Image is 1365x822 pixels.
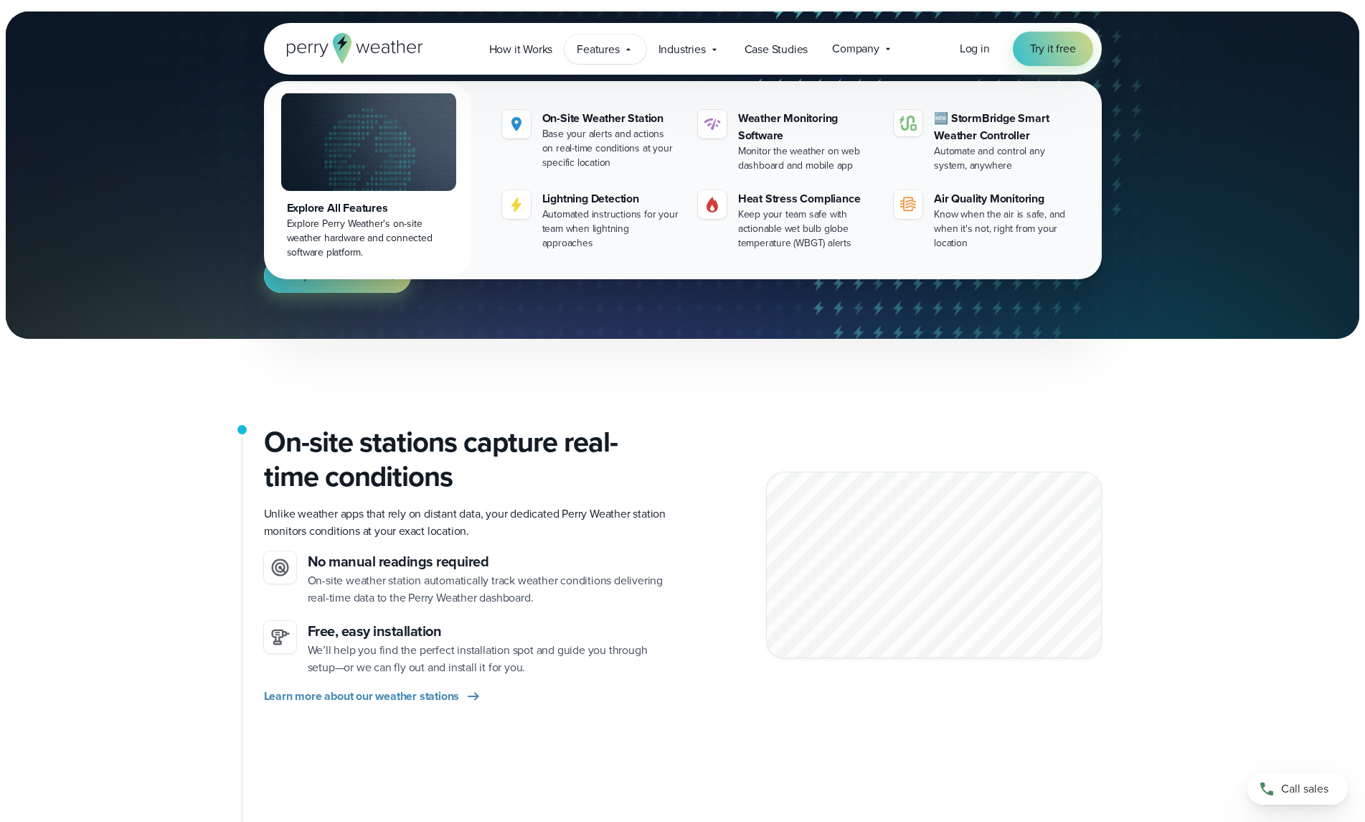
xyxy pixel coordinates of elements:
[477,34,565,64] a: How it Works
[738,110,877,144] div: Weather Monitoring Software
[267,84,471,276] a: Explore All Features Explore Perry Weather's on-site weather hardware and connected software plat...
[704,196,721,213] img: Gas.svg
[264,688,483,705] a: Learn more about our weather stations
[308,642,671,676] p: We’ll help you find the perfect installation spot and guide you through setup—or we can fly out a...
[542,207,681,251] div: Automated instructions for your team when lightning approaches
[899,116,917,131] img: stormbridge-icon-V6.svg
[287,217,450,260] div: Explore Perry Weather's on-site weather hardware and connected software platform.
[1281,780,1328,798] span: Call sales
[542,190,681,207] div: Lightning Detection
[308,572,671,607] p: On-site weather station automatically track weather conditions delivering real-time data to the P...
[934,207,1072,251] div: Know when the air is safe, and when it's not, right from your location
[738,207,877,251] div: Keep your team safe with actionable wet bulb globe temperature (WBGT) alerts
[542,110,681,127] div: On-Site Weather Station
[496,104,686,176] a: On-Site Weather Station Base your alerts and actions on real-time conditions at your specific loc...
[658,41,706,58] span: Industries
[738,144,877,173] div: Monitor the weather on web dashboard and mobile app
[496,185,686,256] a: Lightning Detection Automated instructions for your team when lightning approaches
[508,116,525,133] img: Location.svg
[934,110,1072,144] div: 🆕 StormBridge Smart Weather Controller
[308,551,671,572] h3: No manual readings required
[1247,773,1348,805] a: Call sales
[692,104,882,179] a: Weather Monitoring Software Monitor the weather on web dashboard and mobile app
[308,621,671,642] h3: Free, easy installation
[888,185,1078,256] a: Air Quality Monitoring Know when the air is safe, and when it's not, right from your location
[577,41,619,58] span: Features
[287,200,450,217] div: Explore All Features
[508,196,525,213] img: lightning-icon.svg
[832,40,879,57] span: Company
[732,34,821,64] a: Case Studies
[1030,40,1076,57] span: Try it free
[899,196,917,213] img: aqi-icon.svg
[692,185,882,256] a: Heat Stress Compliance Keep your team safe with actionable wet bulb globe temperature (WBGT) alerts
[264,425,671,494] h2: On-site stations capture real-time conditions
[489,41,553,58] span: How it Works
[704,116,721,133] img: software-icon.svg
[542,127,681,170] div: Base your alerts and actions on real-time conditions at your specific location
[264,688,460,705] span: Learn more about our weather stations
[888,104,1078,179] a: 🆕 StormBridge Smart Weather Controller Automate and control any system, anywhere
[934,144,1072,173] div: Automate and control any system, anywhere
[745,41,808,58] span: Case Studies
[1013,32,1093,66] a: Try it free
[960,40,990,57] a: Log in
[738,190,877,207] div: Heat Stress Compliance
[264,258,412,293] a: Request more info
[934,190,1072,207] div: Air Quality Monitoring
[264,505,671,540] p: Unlike weather apps that rely on distant data, your dedicated Perry Weather station monitors cond...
